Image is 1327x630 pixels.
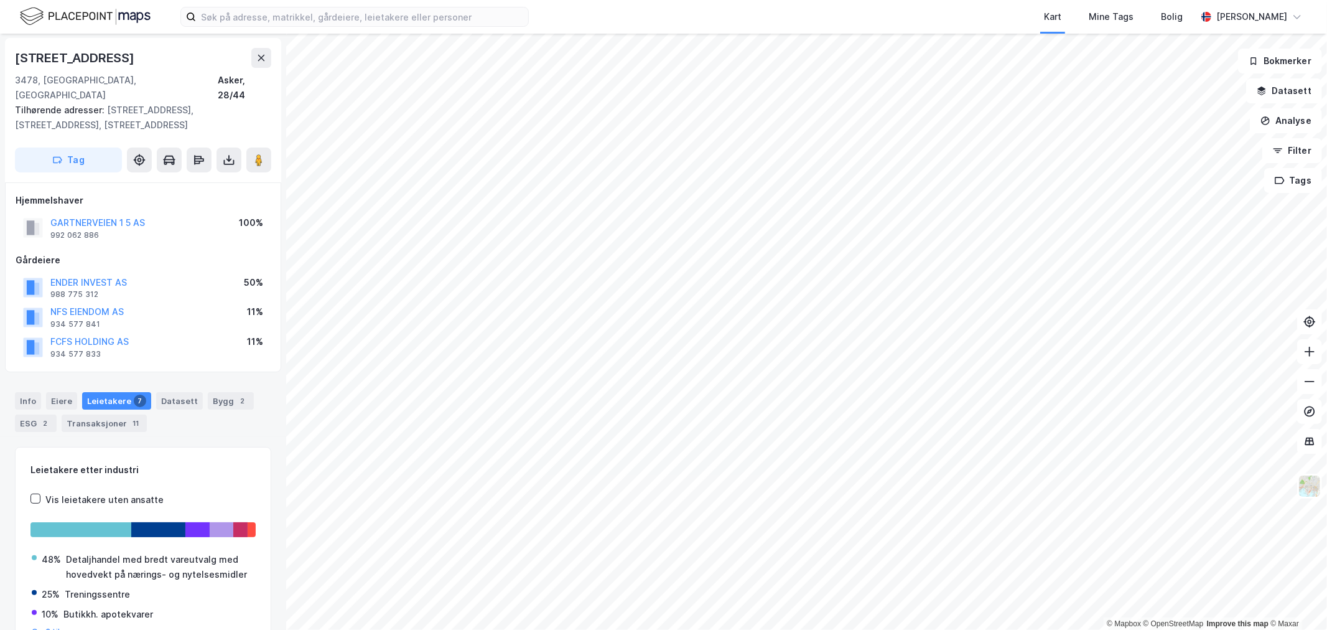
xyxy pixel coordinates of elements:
[129,417,142,430] div: 11
[218,73,271,103] div: Asker, 28/44
[1044,9,1061,24] div: Kart
[239,215,263,230] div: 100%
[134,395,146,407] div: 7
[156,392,203,410] div: Datasett
[82,392,151,410] div: Leietakere
[1264,168,1322,193] button: Tags
[1216,9,1287,24] div: [PERSON_NAME]
[42,607,58,622] div: 10%
[1262,138,1322,163] button: Filter
[1161,9,1183,24] div: Bolig
[42,552,61,567] div: 48%
[1238,49,1322,73] button: Bokmerker
[1246,78,1322,103] button: Datasett
[1107,619,1141,628] a: Mapbox
[196,7,528,26] input: Søk på adresse, matrikkel, gårdeiere, leietakere eller personer
[20,6,151,27] img: logo.f888ab2527a4732fd821a326f86c7f29.svg
[50,319,100,329] div: 934 577 841
[66,552,254,582] div: Detaljhandel med bredt vareutvalg med hovedvekt på nærings- og nytelsesmidler
[15,392,41,410] div: Info
[42,587,60,602] div: 25%
[247,304,263,319] div: 11%
[50,289,98,299] div: 988 775 312
[16,193,271,208] div: Hjemmelshaver
[50,230,99,240] div: 992 062 886
[1265,570,1327,630] div: Kontrollprogram for chat
[236,395,249,407] div: 2
[1207,619,1269,628] a: Improve this map
[50,349,101,359] div: 934 577 833
[65,587,130,602] div: Treningssentre
[1265,570,1327,630] iframe: Chat Widget
[15,415,57,432] div: ESG
[1143,619,1204,628] a: OpenStreetMap
[30,463,256,477] div: Leietakere etter industri
[1089,9,1134,24] div: Mine Tags
[15,148,122,172] button: Tag
[46,392,77,410] div: Eiere
[244,275,263,290] div: 50%
[247,334,263,349] div: 11%
[15,103,261,133] div: [STREET_ADDRESS], [STREET_ADDRESS], [STREET_ADDRESS]
[45,492,164,507] div: Vis leietakere uten ansatte
[39,417,52,430] div: 2
[208,392,254,410] div: Bygg
[1298,474,1321,498] img: Z
[15,48,137,68] div: [STREET_ADDRESS]
[15,105,107,115] span: Tilhørende adresser:
[63,607,153,622] div: Butikkh. apotekvarer
[16,253,271,268] div: Gårdeiere
[1250,108,1322,133] button: Analyse
[15,73,218,103] div: 3478, [GEOGRAPHIC_DATA], [GEOGRAPHIC_DATA]
[62,415,147,432] div: Transaksjoner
